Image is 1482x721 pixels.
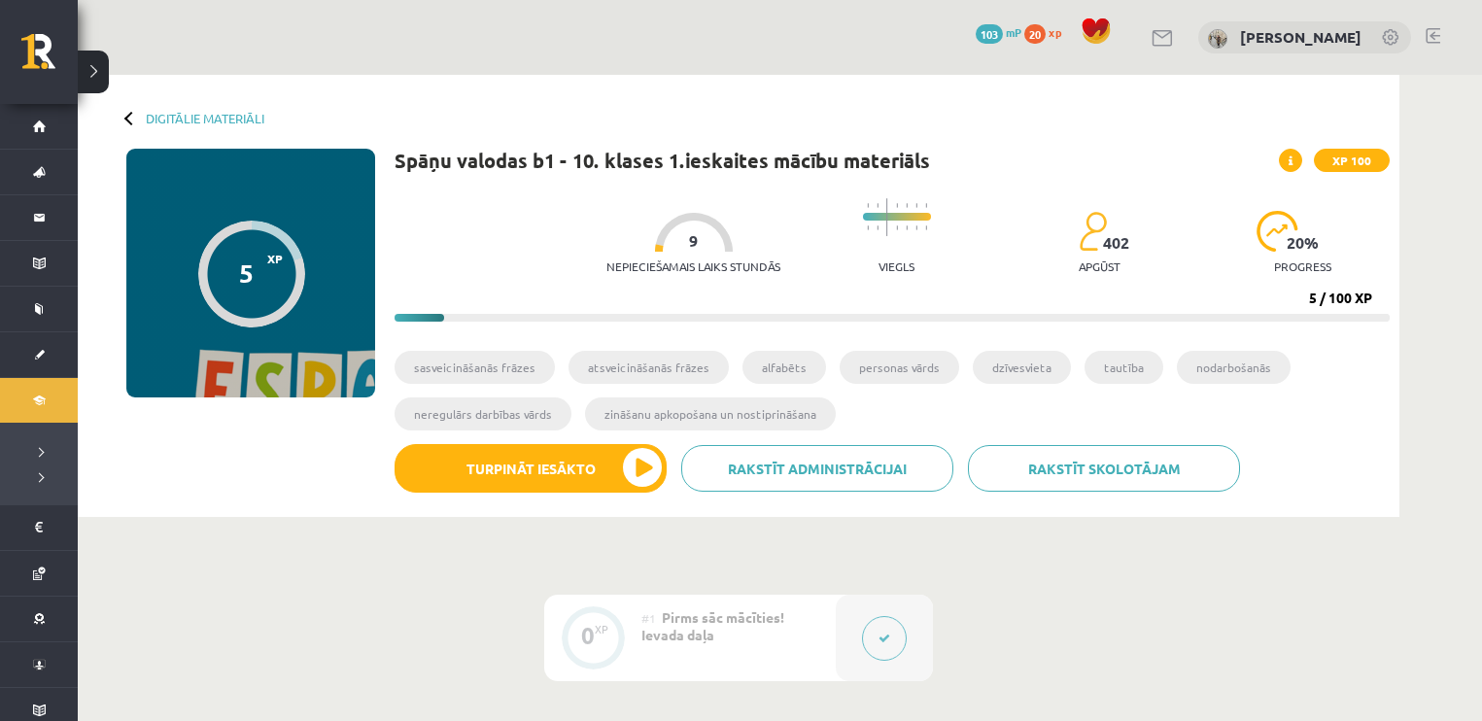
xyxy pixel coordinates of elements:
[906,203,908,208] img: icon-short-line-57e1e144782c952c97e751825c79c345078a6d821885a25fce030b3d8c18986b.svg
[973,351,1071,384] li: dzīvesvieta
[867,225,869,230] img: icon-short-line-57e1e144782c952c97e751825c79c345078a6d821885a25fce030b3d8c18986b.svg
[742,351,826,384] li: alfabēts
[1024,24,1071,40] a: 20 xp
[1024,24,1046,44] span: 20
[976,24,1021,40] a: 103 mP
[1177,351,1291,384] li: nodarbošanās
[886,198,888,236] img: icon-long-line-d9ea69661e0d244f92f715978eff75569469978d946b2353a9bb055b3ed8787d.svg
[689,232,698,250] span: 9
[239,258,254,288] div: 5
[877,225,879,230] img: icon-short-line-57e1e144782c952c97e751825c79c345078a6d821885a25fce030b3d8c18986b.svg
[585,397,836,430] li: zināšanu apkopošana un nostiprināšana
[395,149,930,172] h1: Spāņu valodas b1 - 10. klases 1.ieskaites mācību materiāls
[595,624,608,635] div: XP
[267,252,283,265] span: XP
[146,111,264,125] a: Digitālie materiāli
[395,351,555,384] li: sasveicināšanās frāzes
[606,259,780,273] p: Nepieciešamais laiks stundās
[1006,24,1021,40] span: mP
[395,444,667,493] button: Turpināt iesākto
[840,351,959,384] li: personas vārds
[896,225,898,230] img: icon-short-line-57e1e144782c952c97e751825c79c345078a6d821885a25fce030b3d8c18986b.svg
[1314,149,1390,172] span: XP 100
[395,397,571,430] li: neregulārs darbības vārds
[1079,211,1107,252] img: students-c634bb4e5e11cddfef0936a35e636f08e4e9abd3cc4e673bd6f9a4125e45ecb1.svg
[1257,211,1298,252] img: icon-progress-161ccf0a02000e728c5f80fcf4c31c7af3da0e1684b2b1d7c360e028c24a22f1.svg
[1103,234,1129,252] span: 402
[968,445,1240,492] a: Rakstīt skolotājam
[21,34,78,83] a: Rīgas 1. Tālmācības vidusskola
[915,203,917,208] img: icon-short-line-57e1e144782c952c97e751825c79c345078a6d821885a25fce030b3d8c18986b.svg
[1287,234,1320,252] span: 20 %
[581,627,595,644] div: 0
[925,225,927,230] img: icon-short-line-57e1e144782c952c97e751825c79c345078a6d821885a25fce030b3d8c18986b.svg
[879,259,914,273] p: Viegls
[896,203,898,208] img: icon-short-line-57e1e144782c952c97e751825c79c345078a6d821885a25fce030b3d8c18986b.svg
[569,351,729,384] li: atsveicināšanās frāzes
[906,225,908,230] img: icon-short-line-57e1e144782c952c97e751825c79c345078a6d821885a25fce030b3d8c18986b.svg
[641,610,656,626] span: #1
[1085,351,1163,384] li: tautība
[877,203,879,208] img: icon-short-line-57e1e144782c952c97e751825c79c345078a6d821885a25fce030b3d8c18986b.svg
[915,225,917,230] img: icon-short-line-57e1e144782c952c97e751825c79c345078a6d821885a25fce030b3d8c18986b.svg
[1274,259,1331,273] p: progress
[976,24,1003,44] span: 103
[867,203,869,208] img: icon-short-line-57e1e144782c952c97e751825c79c345078a6d821885a25fce030b3d8c18986b.svg
[1240,27,1361,47] a: [PERSON_NAME]
[641,608,784,643] span: Pirms sāc mācīties! Ievada daļa
[1049,24,1061,40] span: xp
[681,445,953,492] a: Rakstīt administrācijai
[1079,259,1120,273] p: apgūst
[925,203,927,208] img: icon-short-line-57e1e144782c952c97e751825c79c345078a6d821885a25fce030b3d8c18986b.svg
[1208,29,1227,49] img: Angelīna Vitkovska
